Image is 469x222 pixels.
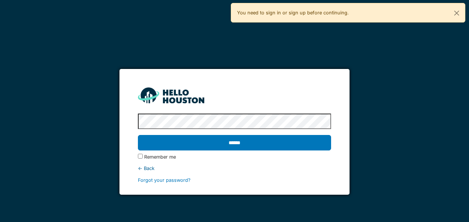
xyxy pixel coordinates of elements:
div: ← Back [138,165,331,172]
a: Forgot your password? [138,177,191,183]
button: Close [448,3,465,23]
img: HH_line-BYnF2_Hg.png [138,87,204,103]
div: You need to sign in or sign up before continuing. [231,3,465,22]
label: Remember me [144,153,176,160]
